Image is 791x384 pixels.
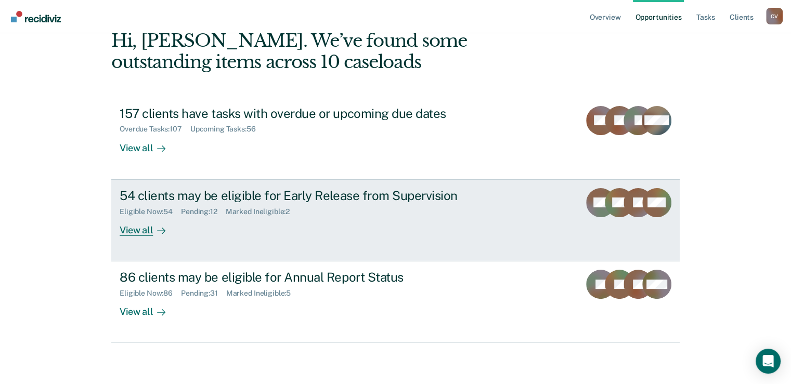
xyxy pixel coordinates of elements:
a: 157 clients have tasks with overdue or upcoming due datesOverdue Tasks:107Upcoming Tasks:56View all [111,98,680,179]
div: Pending : 31 [181,289,226,298]
div: Hi, [PERSON_NAME]. We’ve found some outstanding items across 10 caseloads [111,30,566,73]
div: Eligible Now : 86 [120,289,181,298]
div: 86 clients may be eligible for Annual Report Status [120,270,485,285]
img: Recidiviz [11,11,61,22]
div: Marked Ineligible : 5 [226,289,299,298]
div: Marked Ineligible : 2 [226,207,298,216]
div: Overdue Tasks : 107 [120,125,190,134]
a: 54 clients may be eligible for Early Release from SupervisionEligible Now:54Pending:12Marked Inel... [111,179,680,261]
div: View all [120,216,178,236]
div: Eligible Now : 54 [120,207,181,216]
div: Pending : 12 [181,207,226,216]
a: 86 clients may be eligible for Annual Report StatusEligible Now:86Pending:31Marked Ineligible:5Vi... [111,261,680,343]
button: Profile dropdown button [766,8,783,24]
div: View all [120,298,178,318]
div: 54 clients may be eligible for Early Release from Supervision [120,188,485,203]
div: Upcoming Tasks : 56 [190,125,264,134]
div: C V [766,8,783,24]
div: View all [120,134,178,154]
div: 157 clients have tasks with overdue or upcoming due dates [120,106,485,121]
div: Open Intercom Messenger [756,349,781,374]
